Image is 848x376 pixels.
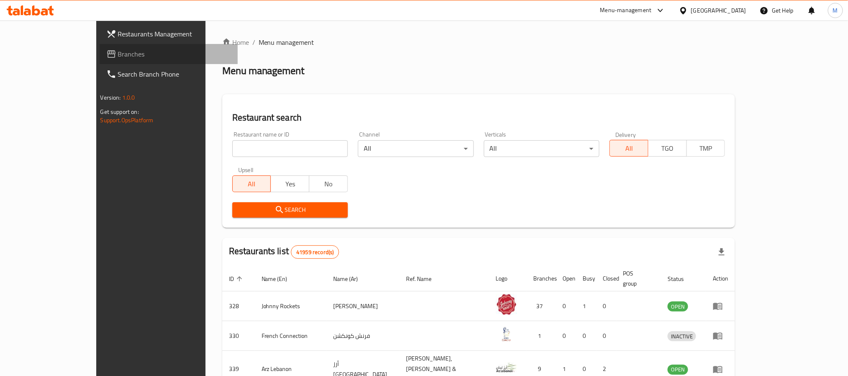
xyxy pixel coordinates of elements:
span: Name (Ar) [333,274,369,284]
a: Restaurants Management [100,24,238,44]
div: All [358,140,473,157]
span: TMP [690,142,722,155]
span: 1.0.0 [122,92,135,103]
div: Menu [713,301,728,311]
th: Open [556,266,576,291]
td: 1 [527,321,556,351]
td: 0 [596,321,617,351]
span: OPEN [668,365,688,374]
td: فرنش كونكشن [326,321,399,351]
div: [GEOGRAPHIC_DATA] [691,6,746,15]
th: Logo [489,266,527,291]
td: 0 [576,321,596,351]
span: Ref. Name [406,274,442,284]
div: Menu [713,364,728,374]
span: Menu management [259,37,314,47]
th: Closed [596,266,617,291]
img: French Connection [496,324,517,345]
span: No [313,178,344,190]
button: Search [232,202,348,218]
td: 1 [576,291,596,321]
span: INACTIVE [668,332,696,341]
div: OPEN [668,301,688,312]
td: 0 [596,291,617,321]
td: 330 [222,321,255,351]
a: Support.OpsPlatform [100,115,154,126]
h2: Restaurant search [232,111,725,124]
span: All [613,142,645,155]
a: Branches [100,44,238,64]
span: ID [229,274,245,284]
span: All [236,178,268,190]
button: Yes [270,175,309,192]
th: Busy [576,266,596,291]
h2: Menu management [222,64,305,77]
button: All [232,175,271,192]
span: Get support on: [100,106,139,117]
span: Restaurants Management [118,29,231,39]
th: Action [706,266,735,291]
td: [PERSON_NAME] [326,291,399,321]
label: Upsell [238,167,254,173]
span: Version: [100,92,121,103]
button: All [609,140,648,157]
nav: breadcrumb [222,37,735,47]
span: TGO [652,142,684,155]
span: Search Branch Phone [118,69,231,79]
td: French Connection [255,321,327,351]
span: 41959 record(s) [291,248,339,256]
li: / [252,37,255,47]
td: Johnny Rockets [255,291,327,321]
span: Branches [118,49,231,59]
button: TMP [686,140,725,157]
div: Total records count [291,245,339,259]
button: No [309,175,348,192]
span: Search [239,205,341,215]
div: Menu [713,331,728,341]
div: Export file [712,242,732,262]
div: Menu-management [600,5,652,15]
span: Yes [274,178,306,190]
span: Status [668,274,695,284]
label: Delivery [615,131,636,137]
span: M [833,6,838,15]
button: TGO [648,140,687,157]
h2: Restaurants list [229,245,339,259]
input: Search for restaurant name or ID.. [232,140,348,157]
th: Branches [527,266,556,291]
span: POS group [623,268,651,288]
td: 0 [556,321,576,351]
span: OPEN [668,302,688,312]
td: 37 [527,291,556,321]
img: Johnny Rockets [496,294,517,315]
a: Search Branch Phone [100,64,238,84]
div: All [484,140,599,157]
span: Name (En) [262,274,298,284]
td: 0 [556,291,576,321]
td: 328 [222,291,255,321]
